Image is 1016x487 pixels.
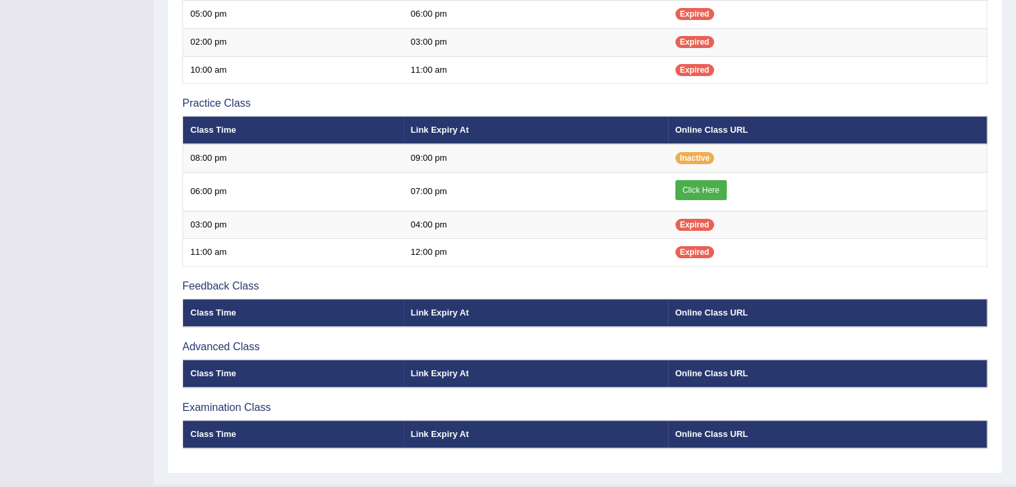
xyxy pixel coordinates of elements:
h3: Advanced Class [182,341,987,353]
th: Link Expiry At [403,299,668,327]
h3: Practice Class [182,97,987,109]
td: 05:00 pm [183,1,403,29]
th: Online Class URL [668,360,987,388]
span: Expired [675,8,714,20]
th: Class Time [183,360,403,388]
td: 02:00 pm [183,28,403,56]
td: 08:00 pm [183,144,403,172]
td: 07:00 pm [403,172,668,211]
td: 12:00 pm [403,239,668,267]
td: 03:00 pm [403,28,668,56]
th: Online Class URL [668,299,987,327]
td: 06:00 pm [403,1,668,29]
span: Expired [675,36,714,48]
th: Online Class URL [668,420,987,448]
h3: Examination Class [182,402,987,414]
td: 03:00 pm [183,211,403,239]
td: 11:00 am [183,239,403,267]
th: Link Expiry At [403,360,668,388]
th: Class Time [183,420,403,448]
th: Link Expiry At [403,420,668,448]
span: Expired [675,64,714,76]
th: Class Time [183,116,403,144]
th: Link Expiry At [403,116,668,144]
span: Expired [675,246,714,258]
a: Click Here [675,180,727,200]
th: Online Class URL [668,116,987,144]
span: Inactive [675,152,715,164]
td: 04:00 pm [403,211,668,239]
h3: Feedback Class [182,280,987,292]
td: 10:00 am [183,56,403,84]
td: 09:00 pm [403,144,668,172]
td: 11:00 am [403,56,668,84]
th: Class Time [183,299,403,327]
td: 06:00 pm [183,172,403,211]
span: Expired [675,219,714,231]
